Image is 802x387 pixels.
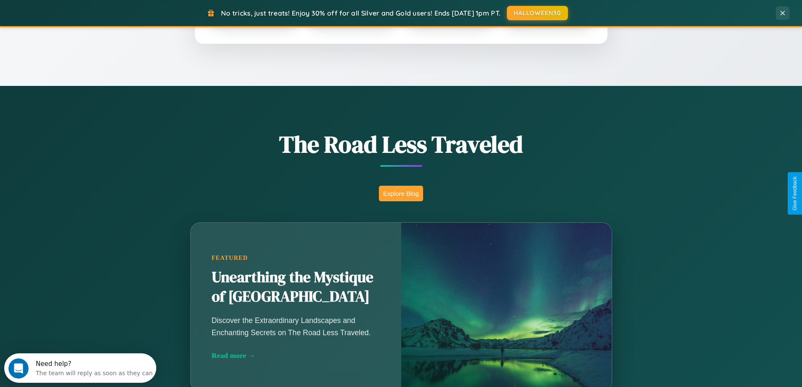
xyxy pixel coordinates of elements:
span: No tricks, just treats! Enjoy 30% off for all Silver and Gold users! Ends [DATE] 1pm PT. [221,9,501,17]
p: Discover the Extraordinary Landscapes and Enchanting Secrets on The Road Less Traveled. [212,315,380,338]
div: Give Feedback [792,176,798,211]
h1: The Road Less Traveled [149,128,654,160]
iframe: Intercom live chat discovery launcher [4,353,156,383]
div: Read more → [212,351,380,360]
iframe: Intercom live chat [8,358,29,379]
div: The team will reply as soon as they can [32,14,149,23]
h2: Unearthing the Mystique of [GEOGRAPHIC_DATA] [212,268,380,307]
button: Explore Blog [379,186,423,201]
div: Featured [212,254,380,262]
div: Need help? [32,7,149,14]
div: Open Intercom Messenger [3,3,157,27]
button: HALLOWEEN30 [507,6,568,20]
